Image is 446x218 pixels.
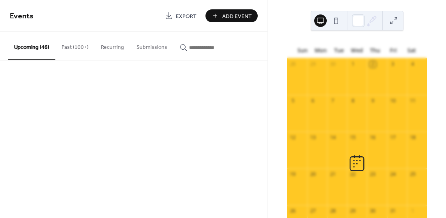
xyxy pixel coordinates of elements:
div: 25 [409,171,416,178]
div: 23 [370,171,376,178]
div: 28 [290,61,296,68]
button: Past (100+) [55,32,95,59]
div: 19 [290,171,296,178]
div: 2 [370,61,376,68]
div: 30 [370,208,376,214]
div: 20 [310,171,316,178]
div: 11 [409,98,416,104]
div: 1 [350,61,356,68]
div: 5 [290,98,296,104]
div: 31 [389,208,396,214]
div: 15 [350,134,356,141]
div: Sun [293,42,311,58]
div: 28 [329,208,336,214]
div: 7 [329,98,336,104]
button: Recurring [95,32,130,59]
div: 27 [310,208,316,214]
div: 12 [290,134,296,141]
div: 17 [389,134,396,141]
div: 24 [389,171,396,178]
button: Submissions [130,32,173,59]
div: 21 [329,171,336,178]
div: 30 [329,61,336,68]
div: 13 [310,134,316,141]
div: 22 [350,171,356,178]
div: 10 [389,98,396,104]
div: 3 [389,61,396,68]
div: Wed [348,42,366,58]
div: 1 [409,208,416,214]
span: Add Event [222,12,252,20]
div: 6 [310,98,316,104]
div: 29 [350,208,356,214]
div: 14 [329,134,336,141]
div: Sat [402,42,421,58]
div: 26 [290,208,296,214]
div: 4 [409,61,416,68]
a: Export [159,9,202,22]
span: Export [176,12,196,20]
div: 18 [409,134,416,141]
div: 29 [310,61,316,68]
button: Upcoming (46) [8,32,55,60]
div: Thu [366,42,384,58]
div: 16 [370,134,376,141]
span: Events [10,9,34,24]
div: Tue [330,42,348,58]
div: Mon [311,42,330,58]
div: 8 [350,98,356,104]
div: Fri [384,42,403,58]
div: 9 [370,98,376,104]
button: Add Event [205,9,258,22]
